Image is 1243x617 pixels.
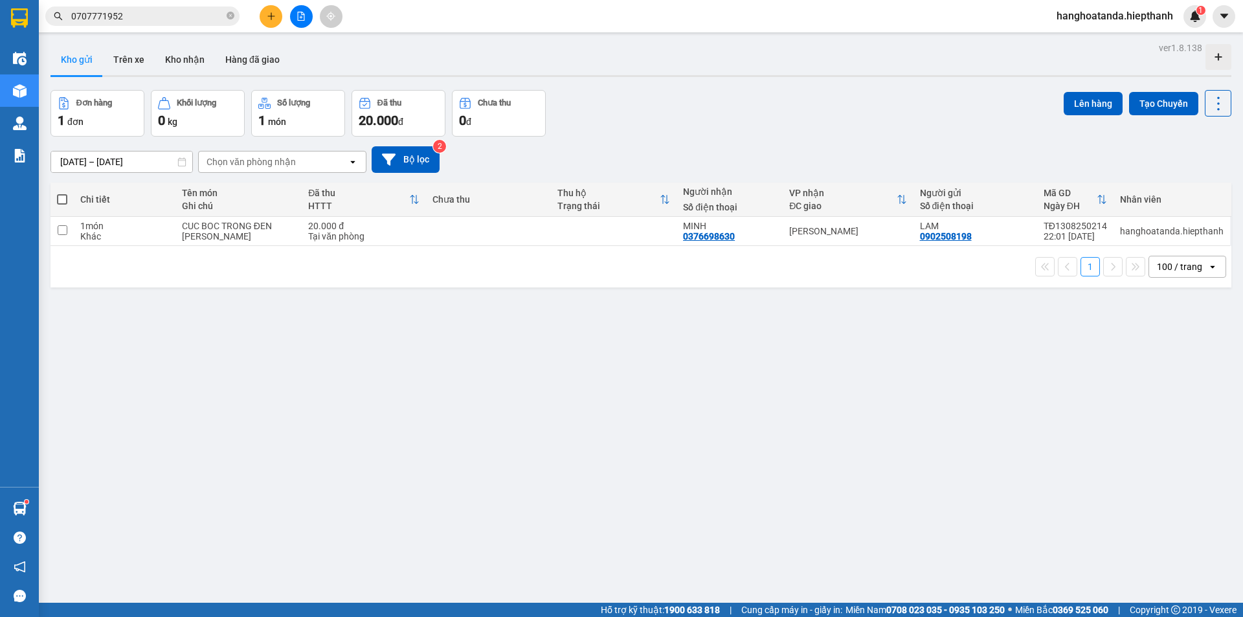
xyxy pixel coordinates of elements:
[215,44,290,75] button: Hàng đã giao
[1037,183,1114,217] th: Toggle SortBy
[1053,605,1108,615] strong: 0369 525 060
[13,52,27,65] img: warehouse-icon
[227,12,234,19] span: close-circle
[1046,8,1183,24] span: hanghoatanda.hiepthanh
[50,90,144,137] button: Đơn hàng1đơn
[13,117,27,130] img: warehouse-icon
[683,221,776,231] div: MINH
[182,188,296,198] div: Tên món
[320,5,342,28] button: aim
[13,84,27,98] img: warehouse-icon
[1213,5,1235,28] button: caret-down
[886,605,1005,615] strong: 0708 023 035 - 0935 103 250
[308,188,409,198] div: Đã thu
[1189,10,1201,22] img: icon-new-feature
[1081,257,1100,276] button: 1
[54,12,63,21] span: search
[348,157,358,167] svg: open
[1171,605,1180,614] span: copyright
[1198,6,1203,15] span: 1
[308,201,409,211] div: HTTT
[1044,221,1107,231] div: TĐ1308250214
[433,140,446,153] sup: 2
[920,201,1031,211] div: Số điện thoại
[683,202,776,212] div: Số điện thoại
[783,183,913,217] th: Toggle SortBy
[207,155,296,168] div: Chọn văn phòng nhận
[277,98,310,107] div: Số lượng
[1015,603,1108,617] span: Miền Bắc
[466,117,471,127] span: đ
[308,231,419,241] div: Tại văn phòng
[103,44,155,75] button: Trên xe
[920,188,1031,198] div: Người gửi
[155,44,215,75] button: Kho nhận
[683,231,735,241] div: 0376698630
[151,90,245,137] button: Khối lượng0kg
[158,113,165,128] span: 0
[302,183,425,217] th: Toggle SortBy
[13,502,27,515] img: warehouse-icon
[1157,260,1202,273] div: 100 / trang
[13,149,27,163] img: solution-icon
[297,12,306,21] span: file-add
[326,12,335,21] span: aim
[730,603,732,617] span: |
[1044,188,1097,198] div: Mã GD
[268,117,286,127] span: món
[80,194,168,205] div: Chi tiết
[251,90,345,137] button: Số lượng1món
[25,500,28,504] sup: 1
[1218,10,1230,22] span: caret-down
[11,8,28,28] img: logo-vxr
[551,183,677,217] th: Toggle SortBy
[308,221,419,231] div: 20.000 đ
[177,98,216,107] div: Khối lượng
[1196,6,1205,15] sup: 1
[452,90,546,137] button: Chưa thu0đ
[557,201,660,211] div: Trạng thái
[664,605,720,615] strong: 1900 633 818
[398,117,403,127] span: đ
[432,194,545,205] div: Chưa thu
[920,231,972,241] div: 0902508198
[14,590,26,602] span: message
[182,231,296,241] div: THUOC NAM
[1159,41,1202,55] div: ver 1.8.138
[1207,262,1218,272] svg: open
[372,146,440,173] button: Bộ lọc
[352,90,445,137] button: Đã thu20.000đ
[741,603,842,617] span: Cung cấp máy in - giấy in:
[227,10,234,23] span: close-circle
[789,188,896,198] div: VP nhận
[557,188,660,198] div: Thu hộ
[1205,44,1231,70] div: Tạo kho hàng mới
[359,113,398,128] span: 20.000
[290,5,313,28] button: file-add
[478,98,511,107] div: Chưa thu
[14,532,26,544] span: question-circle
[1129,92,1198,115] button: Tạo Chuyến
[58,113,65,128] span: 1
[601,603,720,617] span: Hỗ trợ kỹ thuật:
[845,603,1005,617] span: Miền Nam
[182,221,296,231] div: CUC BOC TRONG ĐEN
[80,231,168,241] div: Khác
[260,5,282,28] button: plus
[258,113,265,128] span: 1
[67,117,84,127] span: đơn
[459,113,466,128] span: 0
[1120,226,1224,236] div: hanghoatanda.hiepthanh
[377,98,401,107] div: Đã thu
[1044,201,1097,211] div: Ngày ĐH
[789,201,896,211] div: ĐC giao
[1120,194,1224,205] div: Nhân viên
[1118,603,1120,617] span: |
[789,226,906,236] div: [PERSON_NAME]
[51,151,192,172] input: Select a date range.
[1008,607,1012,612] span: ⚪️
[50,44,103,75] button: Kho gửi
[71,9,224,23] input: Tìm tên, số ĐT hoặc mã đơn
[683,186,776,197] div: Người nhận
[267,12,276,21] span: plus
